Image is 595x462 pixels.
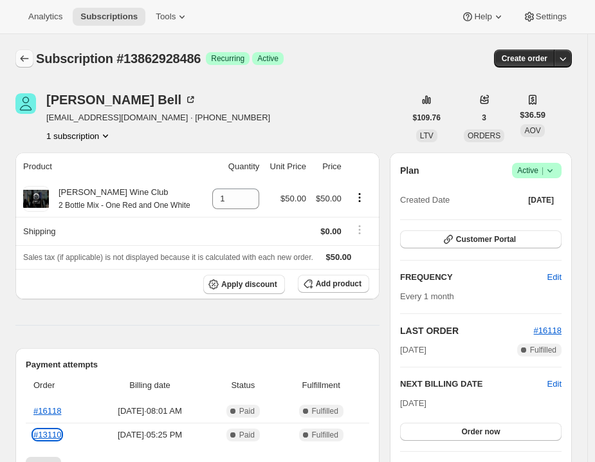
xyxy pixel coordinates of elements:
button: [DATE] [520,191,562,209]
span: Meaghan Bell [15,93,36,114]
span: Created Date [400,194,450,207]
span: Settings [536,12,567,22]
h2: Plan [400,164,419,177]
button: Help [453,8,512,26]
span: Fulfilled [312,406,338,416]
span: [DATE] [400,398,426,408]
span: $50.00 [326,252,352,262]
span: Help [474,12,491,22]
h2: FREQUENCY [400,271,547,284]
span: Active [257,53,279,64]
span: Fulfilled [312,430,338,440]
th: Quantity [205,152,263,181]
span: AOV [524,126,540,135]
button: Analytics [21,8,70,26]
th: Unit Price [263,152,310,181]
span: Sales tax (if applicable) is not displayed because it is calculated with each new order. [23,253,313,262]
h2: LAST ORDER [400,324,534,337]
button: Settings [515,8,574,26]
span: Status [213,379,273,392]
span: ORDERS [468,131,500,140]
button: Order now [400,423,562,441]
span: Every 1 month [400,291,454,301]
span: Recurring [211,53,244,64]
h2: NEXT BILLING DATE [400,378,547,391]
span: Fulfilled [530,345,556,355]
span: [EMAIL_ADDRESS][DOMAIN_NAME] · [PHONE_NUMBER] [46,111,270,124]
span: Paid [239,430,255,440]
span: Add product [316,279,362,289]
span: [DATE] · 08:01 AM [95,405,205,418]
span: Apply discount [221,279,277,290]
span: 3 [482,113,486,123]
button: Product actions [46,129,112,142]
button: Product actions [349,190,370,205]
button: #16118 [534,324,562,337]
span: [DATE] [528,195,554,205]
span: Edit [547,271,562,284]
span: | [542,165,544,176]
th: Price [310,152,345,181]
button: Customer Portal [400,230,562,248]
button: Edit [540,267,569,288]
span: Active [517,164,556,177]
span: Tools [156,12,176,22]
button: 3 [474,109,494,127]
th: Order [26,371,91,400]
button: Edit [547,378,562,391]
span: Fulfillment [280,379,362,392]
button: Apply discount [203,275,285,294]
span: Customer Portal [456,234,516,245]
span: LTV [420,131,434,140]
span: Analytics [28,12,62,22]
span: Subscription #13862928486 [36,51,201,66]
button: Subscriptions [73,8,145,26]
span: Create order [502,53,547,64]
h2: Payment attempts [26,358,369,371]
span: Subscriptions [80,12,138,22]
button: $109.76 [405,109,448,127]
a: #13110 [33,430,61,439]
small: 2 Bottle Mix - One Red and One White [59,201,190,210]
button: Create order [494,50,555,68]
span: $50.00 [316,194,342,203]
a: #16118 [33,406,61,416]
button: Shipping actions [349,223,370,237]
div: [PERSON_NAME] Bell [46,93,197,106]
th: Product [15,152,205,181]
span: Order now [461,427,500,437]
span: Paid [239,406,255,416]
div: [PERSON_NAME] Wine Club [49,186,190,212]
span: $109.76 [413,113,441,123]
span: [DATE] · 05:25 PM [95,429,205,441]
span: Billing date [95,379,205,392]
span: $50.00 [280,194,306,203]
span: $36.59 [520,109,545,122]
button: Tools [148,8,196,26]
th: Shipping [15,217,205,245]
span: $0.00 [320,226,342,236]
span: [DATE] [400,344,426,356]
button: Add product [298,275,369,293]
a: #16118 [534,326,562,335]
button: Subscriptions [15,50,33,68]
